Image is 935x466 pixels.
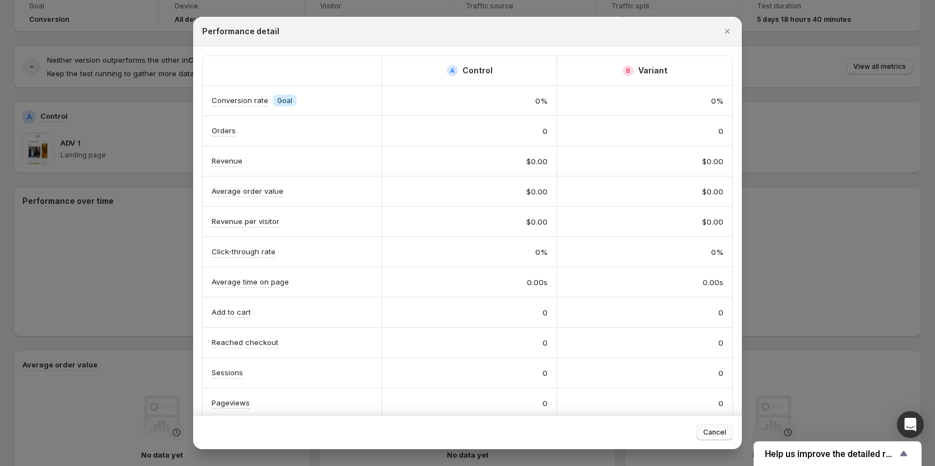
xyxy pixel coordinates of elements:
[543,307,548,318] span: 0
[212,397,250,408] p: Pageviews
[212,125,236,136] p: Orders
[765,449,897,459] span: Help us improve the detailed report for A/B campaigns
[212,95,268,106] p: Conversion rate
[718,307,723,318] span: 0
[543,125,548,137] span: 0
[212,306,251,318] p: Add to cart
[897,411,924,438] div: Open Intercom Messenger
[702,156,723,167] span: $0.00
[702,186,723,197] span: $0.00
[212,155,242,166] p: Revenue
[450,67,455,74] h2: A
[212,246,275,257] p: Click-through rate
[212,216,279,227] p: Revenue per visitor
[526,216,548,227] span: $0.00
[702,216,723,227] span: $0.00
[718,398,723,409] span: 0
[719,24,735,39] button: Close
[535,95,548,106] span: 0%
[535,246,548,258] span: 0%
[703,277,723,288] span: 0.00s
[277,96,292,105] span: Goal
[696,425,733,440] button: Cancel
[526,186,548,197] span: $0.00
[638,65,667,76] h2: Variant
[711,95,723,106] span: 0%
[543,398,548,409] span: 0
[703,428,726,437] span: Cancel
[526,156,548,167] span: $0.00
[212,367,243,378] p: Sessions
[543,367,548,379] span: 0
[202,26,279,37] h2: Performance detail
[626,67,630,74] h2: B
[711,246,723,258] span: 0%
[543,337,548,348] span: 0
[527,277,548,288] span: 0.00s
[718,367,723,379] span: 0
[212,185,283,197] p: Average order value
[212,276,289,287] p: Average time on page
[462,65,493,76] h2: Control
[718,125,723,137] span: 0
[765,447,910,460] button: Show survey - Help us improve the detailed report for A/B campaigns
[718,337,723,348] span: 0
[212,337,278,348] p: Reached checkout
